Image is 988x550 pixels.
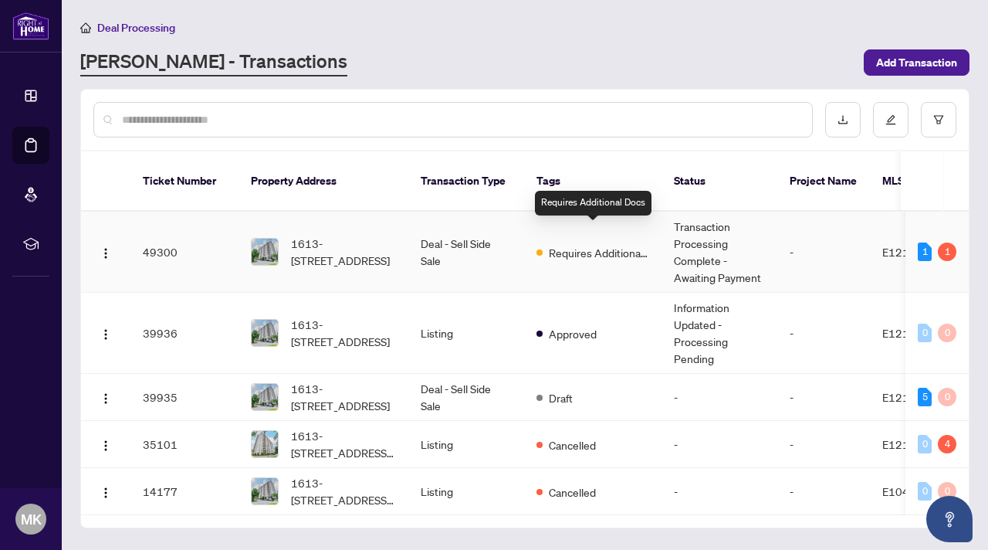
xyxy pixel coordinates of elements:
[291,474,396,508] span: 1613-[STREET_ADDRESS][PERSON_NAME]
[130,293,239,374] td: 39936
[864,49,969,76] button: Add Transaction
[918,482,932,501] div: 0
[93,321,118,345] button: Logo
[252,478,278,504] img: thumbnail-img
[239,151,408,212] th: Property Address
[933,114,944,125] span: filter
[130,151,239,212] th: Ticket Number
[661,468,777,515] td: -
[938,388,956,406] div: 0
[291,316,396,350] span: 1613-[STREET_ADDRESS]
[535,191,651,216] div: Requires Additional Docs
[926,496,973,542] button: Open asap
[524,151,661,212] th: Tags
[408,374,524,421] td: Deal - Sell Side Sale
[408,212,524,293] td: Deal - Sell Side Sale
[80,49,347,76] a: [PERSON_NAME] - Transactions
[549,389,573,406] span: Draft
[130,374,239,421] td: 39935
[870,151,963,212] th: MLS #
[252,239,278,265] img: thumbnail-img
[100,392,112,405] img: Logo
[100,247,112,260] img: Logo
[93,385,118,409] button: Logo
[549,244,649,261] span: Requires Additional Docs
[661,421,777,468] td: -
[291,380,396,414] span: 1613-[STREET_ADDRESS]
[882,390,944,404] span: E12197499
[921,102,956,137] button: filter
[918,435,932,453] div: 0
[100,328,112,341] img: Logo
[882,245,944,259] span: E12197499
[80,22,91,33] span: home
[837,114,848,125] span: download
[777,374,870,421] td: -
[938,324,956,342] div: 0
[882,437,944,451] span: E12156704
[938,243,956,261] div: 1
[549,436,596,453] span: Cancelled
[777,151,870,212] th: Project Name
[549,484,596,501] span: Cancelled
[661,293,777,374] td: Information Updated - Processing Pending
[549,325,597,342] span: Approved
[918,324,932,342] div: 0
[252,320,278,346] img: thumbnail-img
[661,374,777,421] td: -
[661,212,777,293] td: Transaction Processing Complete - Awaiting Payment
[918,243,932,261] div: 1
[252,384,278,410] img: thumbnail-img
[777,421,870,468] td: -
[408,151,524,212] th: Transaction Type
[100,487,112,499] img: Logo
[130,421,239,468] td: 35101
[408,468,524,515] td: Listing
[12,12,49,40] img: logo
[100,440,112,452] img: Logo
[408,293,524,374] td: Listing
[93,479,118,504] button: Logo
[777,468,870,515] td: -
[97,21,175,35] span: Deal Processing
[777,293,870,374] td: -
[882,326,944,340] span: E12197499
[661,151,777,212] th: Status
[938,482,956,501] div: 0
[130,468,239,515] td: 14177
[938,435,956,453] div: 4
[291,427,396,461] span: 1613-[STREET_ADDRESS][PERSON_NAME]
[291,235,396,269] span: 1613-[STREET_ADDRESS]
[825,102,861,137] button: download
[918,388,932,406] div: 5
[777,212,870,293] td: -
[882,484,944,498] span: E10410060
[252,431,278,457] img: thumbnail-img
[21,508,42,530] span: MK
[130,212,239,293] td: 49300
[93,239,118,264] button: Logo
[408,421,524,468] td: Listing
[873,102,908,137] button: edit
[93,432,118,457] button: Logo
[876,50,957,75] span: Add Transaction
[885,114,896,125] span: edit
